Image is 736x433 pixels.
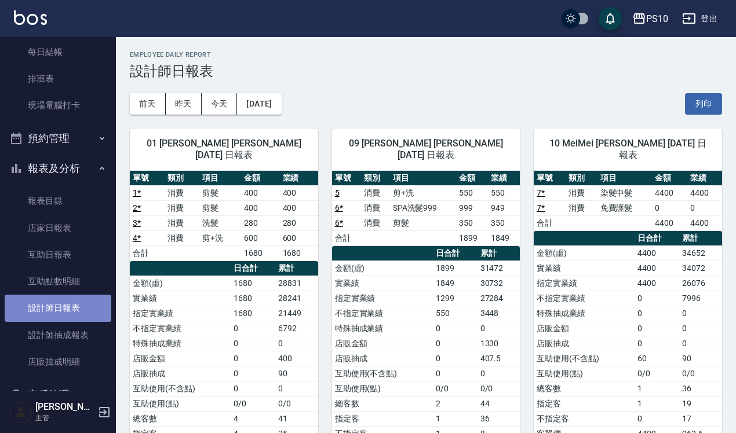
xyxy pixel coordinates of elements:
td: 消費 [165,230,199,245]
td: 0 [433,321,478,336]
td: 90 [679,351,722,366]
td: 1899 [456,230,488,245]
button: 客戶管理 [5,380,111,410]
a: 設計師日報表 [5,295,111,321]
td: 不指定實業績 [534,291,635,306]
td: 0 [635,336,679,351]
td: 600 [241,230,279,245]
td: 1680 [231,306,275,321]
td: 999 [456,200,488,215]
img: Person [9,401,32,424]
td: 特殊抽成業績 [332,321,433,336]
a: 5 [335,188,340,197]
table: a dense table [332,171,520,246]
th: 累計 [478,246,520,261]
td: 36 [478,411,520,426]
td: 1849 [488,230,520,245]
h2: Employee Daily Report [130,51,722,58]
td: 1680 [231,291,275,306]
td: 1680 [280,245,318,260]
td: 消費 [361,185,390,200]
td: 指定實業績 [332,291,433,306]
td: 0 [635,411,679,426]
a: 互助日報表 [5,241,111,268]
td: 1299 [433,291,478,306]
td: 1 [635,381,679,396]
td: 0 [231,336,275,351]
button: 列印 [685,93,722,115]
td: 不指定客 [534,411,635,426]
td: 店販抽成 [332,351,433,366]
span: 10 MeiMei [PERSON_NAME] [DATE] 日報表 [548,138,708,161]
td: 不指定實業績 [332,306,433,321]
button: save [599,7,622,30]
td: 不指定實業績 [130,321,231,336]
a: 店販抽成明細 [5,348,111,375]
td: 34652 [679,245,722,260]
td: 0 [635,291,679,306]
td: 店販抽成 [534,336,635,351]
td: 消費 [165,200,199,215]
td: 總客數 [332,396,433,411]
th: 日合計 [433,246,478,261]
a: 現場電腦打卡 [5,92,111,119]
td: 0 [433,336,478,351]
button: 預約管理 [5,123,111,153]
td: 2 [433,396,478,411]
td: 1899 [433,260,478,276]
td: 金額(虛) [534,245,635,260]
td: 30732 [478,276,520,291]
td: 消費 [566,200,597,215]
th: 金額 [652,171,687,186]
button: 前天 [130,93,166,115]
td: 剪+洗 [199,230,242,245]
td: 互助使用(點) [130,396,231,411]
td: 互助使用(點) [534,366,635,381]
td: 0 [687,200,722,215]
td: 0/0 [478,381,520,396]
table: a dense table [130,171,318,261]
td: 0 [231,351,275,366]
td: 4400 [635,276,679,291]
th: 累計 [679,231,722,246]
td: 免費護髮 [597,200,653,215]
td: SPA洗髮999 [390,200,456,215]
a: 互助點數明細 [5,268,111,295]
h3: 設計師日報表 [130,63,722,79]
td: 消費 [165,185,199,200]
td: 消費 [566,185,597,200]
td: 19 [679,396,722,411]
td: 0 [679,306,722,321]
td: 店販抽成 [130,366,231,381]
td: 0 [433,366,478,381]
td: 6792 [275,321,318,336]
td: 0 [433,351,478,366]
td: 0/0 [231,396,275,411]
td: 互助使用(點) [332,381,433,396]
td: 31472 [478,260,520,276]
td: 0 [231,366,275,381]
td: 60 [635,351,679,366]
td: 44 [478,396,520,411]
span: 09 [PERSON_NAME] [PERSON_NAME][DATE] 日報表 [346,138,507,161]
td: 合計 [332,230,361,245]
td: 0/0 [679,366,722,381]
a: 設計師抽成報表 [5,322,111,348]
button: 登出 [677,8,722,30]
td: 400 [275,351,318,366]
button: 今天 [202,93,238,115]
td: 金額(虛) [130,276,231,291]
td: 1 [635,396,679,411]
td: 949 [488,200,520,215]
td: 4400 [687,215,722,230]
td: 0/0 [433,381,478,396]
td: 4400 [635,245,679,260]
td: 400 [241,200,279,215]
th: 金額 [241,171,279,186]
button: PS10 [628,7,673,31]
h5: [PERSON_NAME] [35,401,94,413]
td: 互助使用(不含點) [534,351,635,366]
td: 350 [456,215,488,230]
button: 昨天 [166,93,202,115]
th: 累計 [275,261,318,276]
